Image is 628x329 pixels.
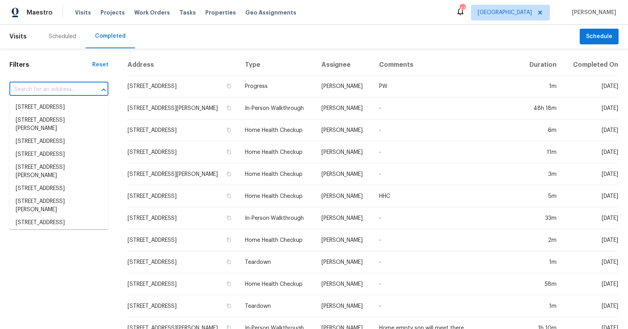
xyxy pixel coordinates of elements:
td: [DATE] [563,229,619,251]
h1: Filters [9,61,92,69]
td: 33m [520,207,563,229]
button: Copy Address [225,258,232,265]
li: [STREET_ADDRESS] [9,216,108,229]
td: [DATE] [563,163,619,185]
td: 48h 18m [520,97,563,119]
td: [PERSON_NAME] [315,229,373,251]
th: Type [239,55,315,75]
td: In-Person Walkthrough [239,207,315,229]
td: [STREET_ADDRESS] [127,119,239,141]
div: 47 [460,5,465,13]
li: [STREET_ADDRESS][PERSON_NAME] [9,229,108,250]
td: [PERSON_NAME] [315,119,373,141]
li: [STREET_ADDRESS] [9,101,108,114]
td: Teardown [239,251,315,273]
td: Home Health Checkup [239,119,315,141]
td: [DATE] [563,75,619,97]
button: Copy Address [225,214,232,221]
td: [PERSON_NAME] [315,163,373,185]
td: [STREET_ADDRESS] [127,207,239,229]
td: [STREET_ADDRESS] [127,251,239,273]
td: [STREET_ADDRESS] [127,229,239,251]
div: Scheduled [49,33,76,40]
th: Completed On [563,55,619,75]
td: [DATE] [563,273,619,295]
button: Copy Address [225,126,232,133]
span: Work Orders [134,9,170,16]
span: [PERSON_NAME] [569,9,616,16]
button: Copy Address [225,302,232,309]
span: Geo Assignments [245,9,296,16]
td: Home Health Checkup [239,229,315,251]
td: In-Person Walkthrough [239,97,315,119]
td: - [373,163,520,185]
td: 3m [520,163,563,185]
th: Assignee [315,55,373,75]
td: [DATE] [563,251,619,273]
td: 1m [520,75,563,97]
span: Schedule [586,32,612,42]
td: 11m [520,141,563,163]
td: [DATE] [563,185,619,207]
td: [PERSON_NAME] [315,207,373,229]
td: Teardown [239,295,315,317]
button: Copy Address [225,236,232,243]
td: 6m [520,119,563,141]
span: Tasks [179,10,196,15]
button: Close [98,84,109,95]
td: 1m [520,251,563,273]
span: Maestro [27,9,53,16]
button: Copy Address [225,280,232,287]
td: [STREET_ADDRESS] [127,273,239,295]
td: - [373,207,520,229]
td: [PERSON_NAME] [315,185,373,207]
span: [GEOGRAPHIC_DATA] [478,9,532,16]
td: Home Health Checkup [239,273,315,295]
li: [STREET_ADDRESS][PERSON_NAME] [9,114,108,135]
td: 2m [520,229,563,251]
td: - [373,97,520,119]
td: [PERSON_NAME] [315,273,373,295]
td: [STREET_ADDRESS][PERSON_NAME] [127,163,239,185]
td: Home Health Checkup [239,185,315,207]
td: - [373,229,520,251]
td: - [373,119,520,141]
td: 5m [520,185,563,207]
button: Copy Address [225,192,232,199]
td: [PERSON_NAME] [315,75,373,97]
li: [STREET_ADDRESS] [9,135,108,148]
li: [STREET_ADDRESS] [9,182,108,195]
button: Copy Address [225,104,232,111]
th: Address [127,55,239,75]
td: [PERSON_NAME] [315,295,373,317]
li: [STREET_ADDRESS][PERSON_NAME] [9,195,108,216]
div: Reset [92,61,108,69]
td: 1m [520,295,563,317]
td: [PERSON_NAME] [315,97,373,119]
button: Copy Address [225,170,232,177]
td: 58m [520,273,563,295]
input: Search for an address... [9,84,86,96]
td: [DATE] [563,295,619,317]
td: [DATE] [563,119,619,141]
th: Comments [373,55,520,75]
button: Schedule [580,29,619,45]
span: Projects [100,9,125,16]
td: [PERSON_NAME] [315,251,373,273]
td: [DATE] [563,141,619,163]
span: Properties [205,9,236,16]
td: Progress [239,75,315,97]
td: [STREET_ADDRESS][PERSON_NAME] [127,97,239,119]
button: Copy Address [225,82,232,90]
th: Duration [520,55,563,75]
td: - [373,273,520,295]
td: [DATE] [563,207,619,229]
td: [STREET_ADDRESS] [127,141,239,163]
td: [STREET_ADDRESS] [127,295,239,317]
td: PW [373,75,520,97]
td: Home Health Checkup [239,141,315,163]
td: [STREET_ADDRESS] [127,185,239,207]
li: [STREET_ADDRESS] [9,148,108,161]
td: - [373,251,520,273]
td: [PERSON_NAME] [315,141,373,163]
